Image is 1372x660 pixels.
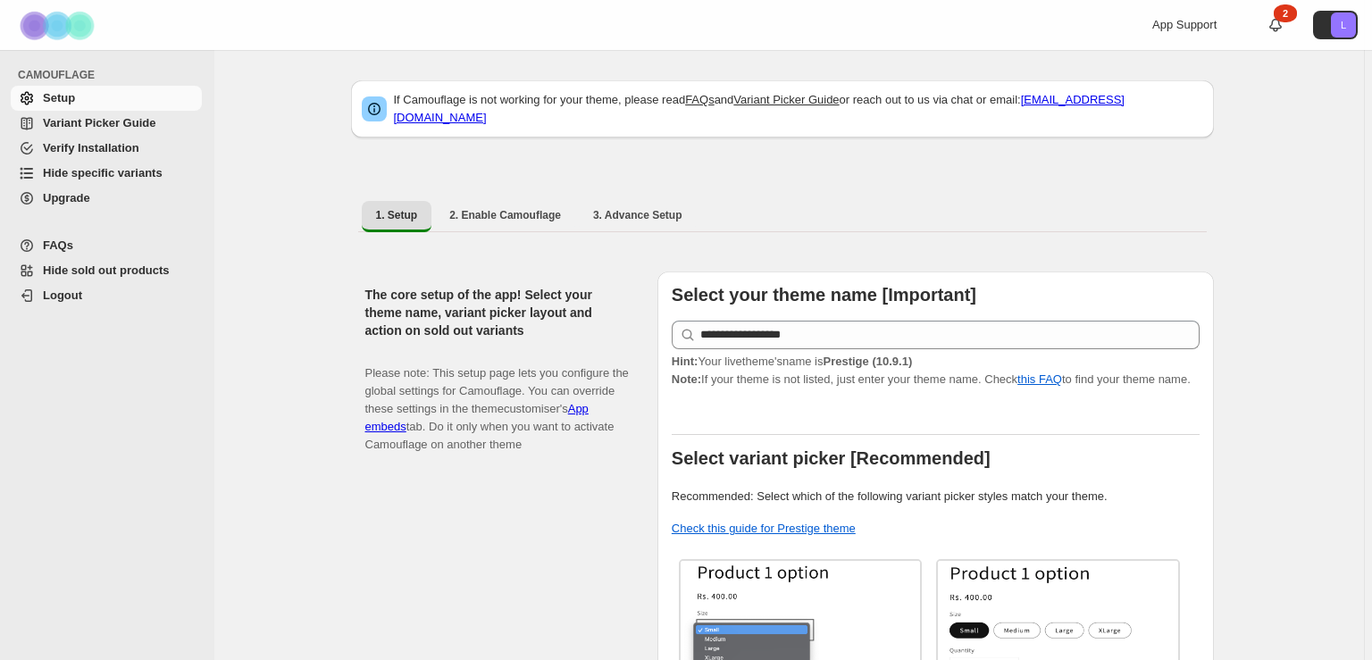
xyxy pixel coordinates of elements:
[11,186,202,211] a: Upgrade
[365,347,629,454] p: Please note: This setup page lets you configure the global settings for Camouflage. You can overr...
[823,355,912,368] strong: Prestige (10.9.1)
[43,263,170,277] span: Hide sold out products
[672,522,856,535] a: Check this guide for Prestige theme
[672,353,1200,388] p: If your theme is not listed, just enter your theme name. Check to find your theme name.
[11,86,202,111] a: Setup
[43,91,75,104] span: Setup
[394,91,1203,127] p: If Camouflage is not working for your theme, please read and or reach out to us via chat or email:
[43,191,90,205] span: Upgrade
[672,355,699,368] strong: Hint:
[1274,4,1297,22] div: 2
[11,258,202,283] a: Hide sold out products
[11,233,202,258] a: FAQs
[672,448,991,468] b: Select variant picker [Recommended]
[1017,372,1062,386] a: this FAQ
[685,93,715,106] a: FAQs
[1341,20,1346,30] text: L
[365,286,629,339] h2: The core setup of the app! Select your theme name, variant picker layout and action on sold out v...
[18,68,205,82] span: CAMOUFLAGE
[43,238,73,252] span: FAQs
[376,208,418,222] span: 1. Setup
[672,285,976,305] b: Select your theme name [Important]
[11,283,202,308] a: Logout
[1152,18,1217,31] span: App Support
[1267,16,1284,34] a: 2
[672,372,701,386] strong: Note:
[672,488,1200,505] p: Recommended: Select which of the following variant picker styles match your theme.
[43,166,163,180] span: Hide specific variants
[11,111,202,136] a: Variant Picker Guide
[11,136,202,161] a: Verify Installation
[593,208,682,222] span: 3. Advance Setup
[1313,11,1358,39] button: Avatar with initials L
[14,1,104,50] img: Camouflage
[11,161,202,186] a: Hide specific variants
[43,288,82,302] span: Logout
[1331,13,1356,38] span: Avatar with initials L
[43,116,155,129] span: Variant Picker Guide
[733,93,839,106] a: Variant Picker Guide
[672,355,912,368] span: Your live theme's name is
[43,141,139,155] span: Verify Installation
[449,208,561,222] span: 2. Enable Camouflage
